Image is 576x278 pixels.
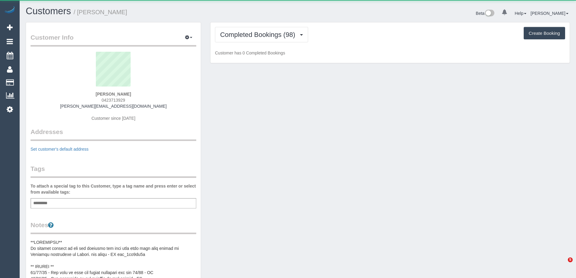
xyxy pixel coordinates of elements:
[102,98,125,103] span: 0423713929
[220,31,298,38] span: Completed Bookings (98)
[60,104,167,109] a: [PERSON_NAME][EMAIL_ADDRESS][DOMAIN_NAME]
[215,27,308,42] button: Completed Bookings (98)
[74,9,127,15] small: / [PERSON_NAME]
[31,33,196,47] legend: Customer Info
[31,147,89,152] a: Set customer's default address
[484,10,494,18] img: New interface
[91,116,135,121] span: Customer since [DATE]
[476,11,495,16] a: Beta
[568,257,573,262] span: 5
[96,92,131,96] strong: [PERSON_NAME]
[215,50,565,56] p: Customer has 0 Completed Bookings
[524,27,565,40] button: Create Booking
[31,164,196,178] legend: Tags
[26,6,71,16] a: Customers
[31,183,196,195] label: To attach a special tag to this Customer, type a tag name and press enter or select from availabl...
[4,6,16,15] img: Automaid Logo
[515,11,526,16] a: Help
[31,221,196,234] legend: Notes
[555,257,570,272] iframe: Intercom live chat
[531,11,568,16] a: [PERSON_NAME]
